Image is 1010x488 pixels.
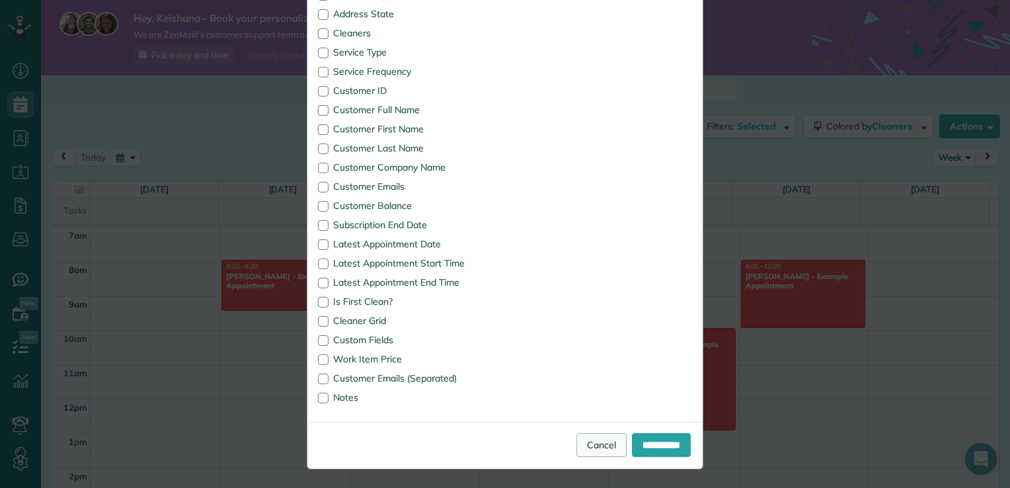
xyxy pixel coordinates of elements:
label: Customer Emails (Separated) [318,374,495,383]
label: Customer First Name [318,124,495,134]
label: Latest Appointment Date [318,239,495,249]
a: Cancel [576,433,627,457]
label: Latest Appointment End Time [318,278,495,287]
label: Notes [318,393,495,402]
label: Customer Balance [318,201,495,210]
label: Service Frequency [318,67,495,76]
label: Is First Clean? [318,297,495,306]
label: Cleaners [318,28,495,38]
label: Cleaner Grid [318,316,495,325]
label: Customer ID [318,86,495,95]
label: Service Type [318,48,495,57]
label: Customer Emails [318,182,495,191]
label: Address State [318,9,495,19]
label: Custom Fields [318,335,495,345]
label: Latest Appointment Start Time [318,259,495,268]
label: Customer Company Name [318,163,495,172]
label: Customer Last Name [318,143,495,153]
label: Customer Full Name [318,105,495,114]
label: Subscription End Date [318,220,495,229]
label: Work Item Price [318,354,495,364]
